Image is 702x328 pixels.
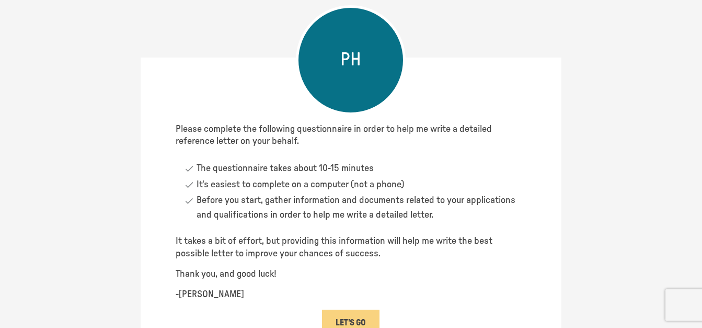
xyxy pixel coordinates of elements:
p: It takes a bit of effort, but providing this information will help me write the best possible let... [176,235,527,260]
p: It's easiest to complete on a computer (not a phone) [197,177,404,193]
p: Before you start, gather information and documents related to your applications and qualification... [197,193,519,223]
p: PH [340,48,361,72]
p: The questionnaire takes about 10-15 minutes [197,161,374,176]
p: Thank you, and good luck! [176,268,527,280]
p: - [PERSON_NAME] [176,289,527,301]
p: Please complete the following questionnaire in order to help me write a detailed reference letter... [176,123,527,148]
